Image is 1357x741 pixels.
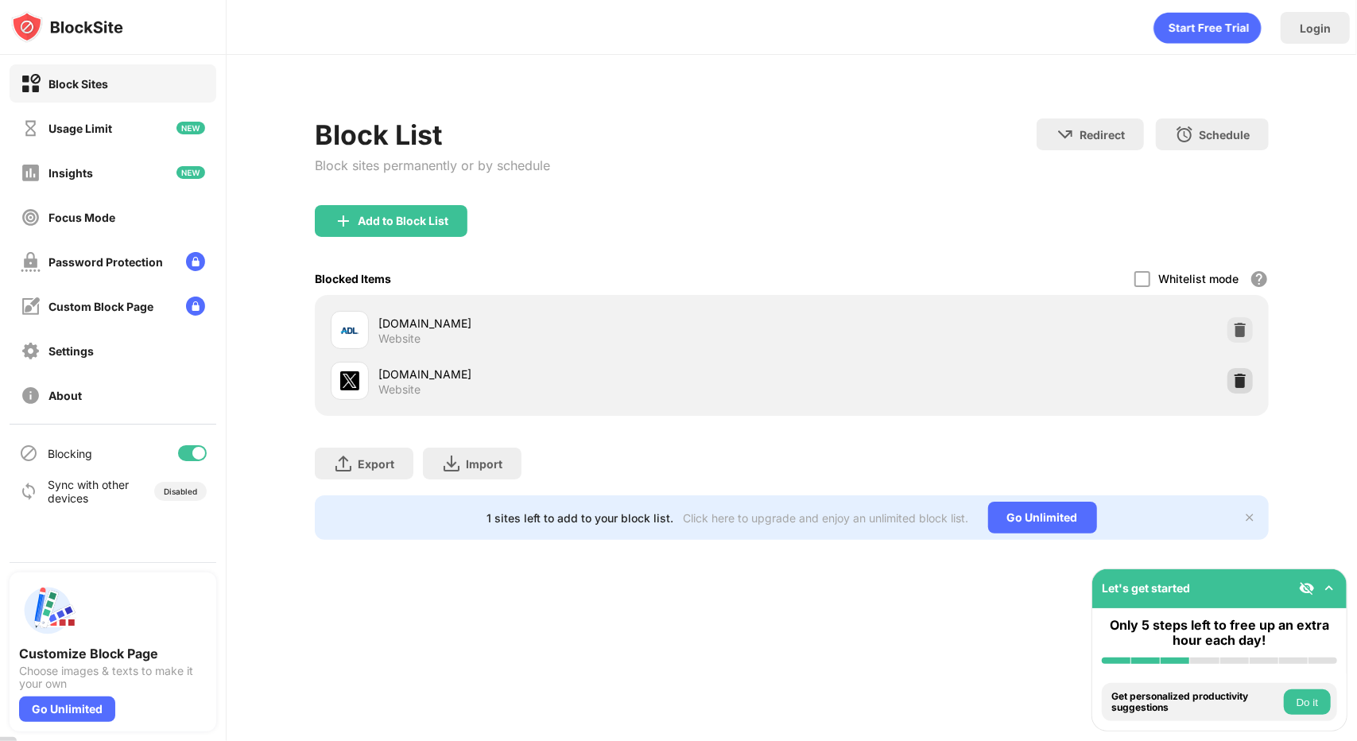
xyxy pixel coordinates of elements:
div: Add to Block List [358,215,448,227]
img: x-button.svg [1243,511,1256,524]
div: Sync with other devices [48,478,130,505]
div: Password Protection [48,255,163,269]
img: omni-setup-toggle.svg [1321,580,1337,596]
img: new-icon.svg [176,166,205,179]
img: customize-block-page-off.svg [21,297,41,316]
div: Redirect [1080,128,1125,142]
div: Click here to upgrade and enjoy an unlimited block list. [684,511,969,525]
div: Website [378,332,421,346]
img: time-usage-off.svg [21,118,41,138]
img: blocking-icon.svg [19,444,38,463]
img: sync-icon.svg [19,482,38,501]
div: Go Unlimited [19,696,115,722]
div: Focus Mode [48,211,115,224]
div: Get personalized productivity suggestions [1111,691,1280,714]
img: new-icon.svg [176,122,205,134]
div: About [48,389,82,402]
div: Login [1300,21,1331,35]
div: Insights [48,166,93,180]
div: Custom Block Page [48,300,153,313]
div: Only 5 steps left to free up an extra hour each day! [1102,618,1337,648]
img: lock-menu.svg [186,252,205,271]
img: password-protection-off.svg [21,252,41,272]
div: Website [378,382,421,397]
div: Import [466,457,502,471]
button: Do it [1284,689,1331,715]
div: Blocked Items [315,272,391,285]
img: lock-menu.svg [186,297,205,316]
div: Customize Block Page [19,646,207,661]
img: favicons [340,371,359,390]
img: eye-not-visible.svg [1299,580,1315,596]
div: [DOMAIN_NAME] [378,315,792,332]
div: Settings [48,344,94,358]
img: insights-off.svg [21,163,41,183]
div: Export [358,457,394,471]
img: logo-blocksite.svg [11,11,123,43]
div: Schedule [1199,128,1250,142]
div: Choose images & texts to make it your own [19,665,207,690]
img: settings-off.svg [21,341,41,361]
div: animation [1153,12,1262,44]
img: about-off.svg [21,386,41,405]
div: Block Sites [48,77,108,91]
div: Go Unlimited [988,502,1097,533]
div: Usage Limit [48,122,112,135]
div: 1 sites left to add to your block list. [487,511,674,525]
div: Block List [315,118,550,151]
img: favicons [340,320,359,339]
img: focus-off.svg [21,208,41,227]
img: block-on.svg [21,74,41,94]
div: Disabled [164,487,197,496]
div: Block sites permanently or by schedule [315,157,550,173]
img: push-custom-page.svg [19,582,76,639]
div: Blocking [48,447,92,460]
div: Whitelist mode [1158,272,1239,285]
div: [DOMAIN_NAME] [378,366,792,382]
div: Let's get started [1102,581,1190,595]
